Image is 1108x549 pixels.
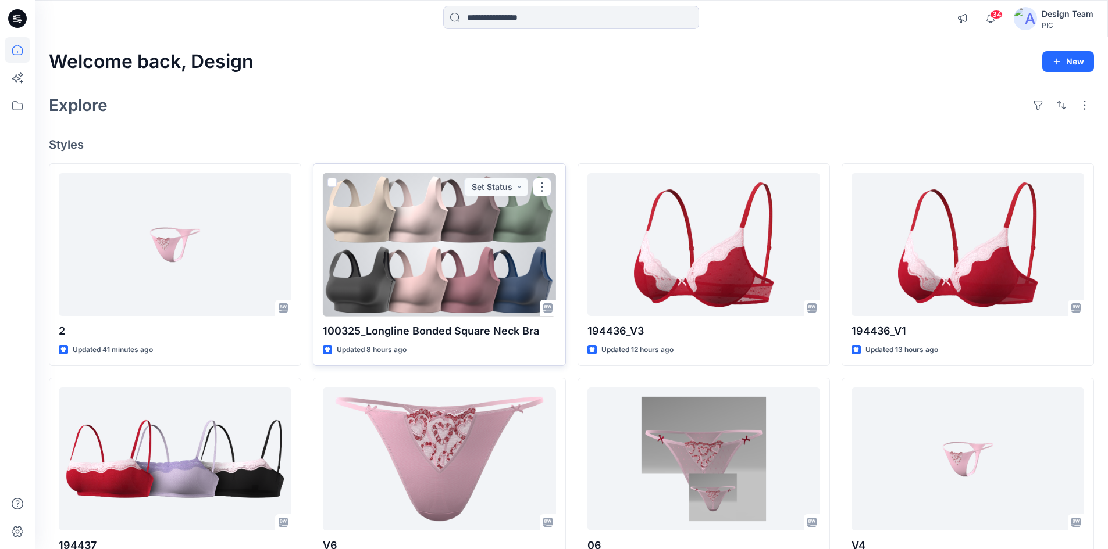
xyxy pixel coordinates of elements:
[852,323,1084,339] p: 194436_V1
[587,387,820,531] a: 06
[59,387,291,531] a: 194437
[852,173,1084,317] a: 194436_V1
[323,323,555,339] p: 100325_Longline Bonded Square Neck Bra
[1042,21,1093,30] div: PIC
[49,138,1094,152] h4: Styles
[59,323,291,339] p: 2
[587,173,820,317] a: 194436_V3
[990,10,1003,19] span: 34
[865,344,938,356] p: Updated 13 hours ago
[587,323,820,339] p: 194436_V3
[852,387,1084,531] a: V4
[49,96,108,114] h2: Explore
[59,173,291,317] a: 2
[323,173,555,317] a: 100325_Longline Bonded Square Neck Bra
[323,387,555,531] a: V6
[73,344,153,356] p: Updated 41 minutes ago
[601,344,674,356] p: Updated 12 hours ago
[1042,7,1093,21] div: Design Team
[1014,7,1037,30] img: avatar
[49,51,254,73] h2: Welcome back, Design
[337,344,407,356] p: Updated 8 hours ago
[1042,51,1094,72] button: New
